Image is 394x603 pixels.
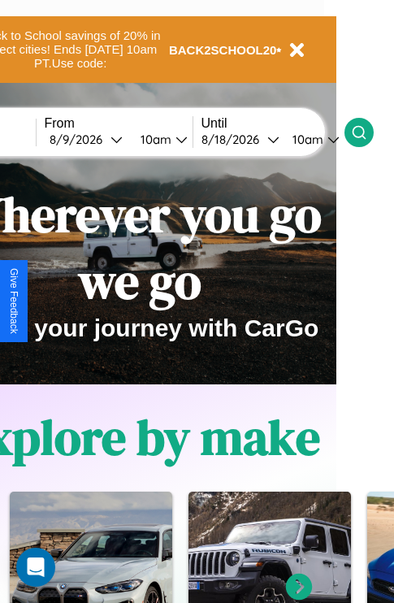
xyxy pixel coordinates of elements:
button: 10am [279,131,344,148]
div: 10am [284,132,327,147]
b: BACK2SCHOOL20 [169,43,277,57]
button: 8/9/2026 [45,131,128,148]
label: Until [201,116,344,131]
div: Open Intercom Messenger [16,548,55,587]
div: 8 / 9 / 2026 [50,132,110,147]
div: 10am [132,132,175,147]
div: Give Feedback [8,268,19,334]
button: 10am [128,131,193,148]
label: From [45,116,193,131]
div: 8 / 18 / 2026 [201,132,267,147]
